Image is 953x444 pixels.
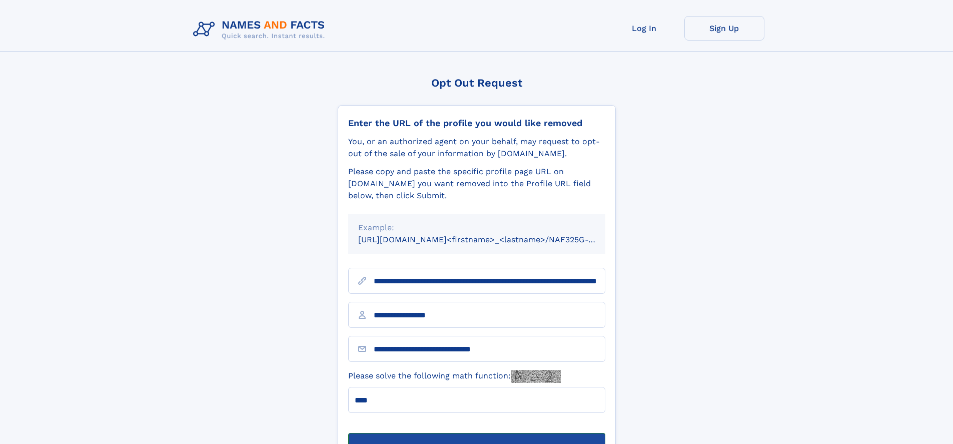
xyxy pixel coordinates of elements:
[358,235,624,244] small: [URL][DOMAIN_NAME]<firstname>_<lastname>/NAF325G-xxxxxxxx
[348,118,605,129] div: Enter the URL of the profile you would like removed
[604,16,684,41] a: Log In
[348,136,605,160] div: You, or an authorized agent on your behalf, may request to opt-out of the sale of your informatio...
[348,166,605,202] div: Please copy and paste the specific profile page URL on [DOMAIN_NAME] you want removed into the Pr...
[189,16,333,43] img: Logo Names and Facts
[338,77,616,89] div: Opt Out Request
[348,370,561,383] label: Please solve the following math function:
[358,222,595,234] div: Example:
[684,16,764,41] a: Sign Up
